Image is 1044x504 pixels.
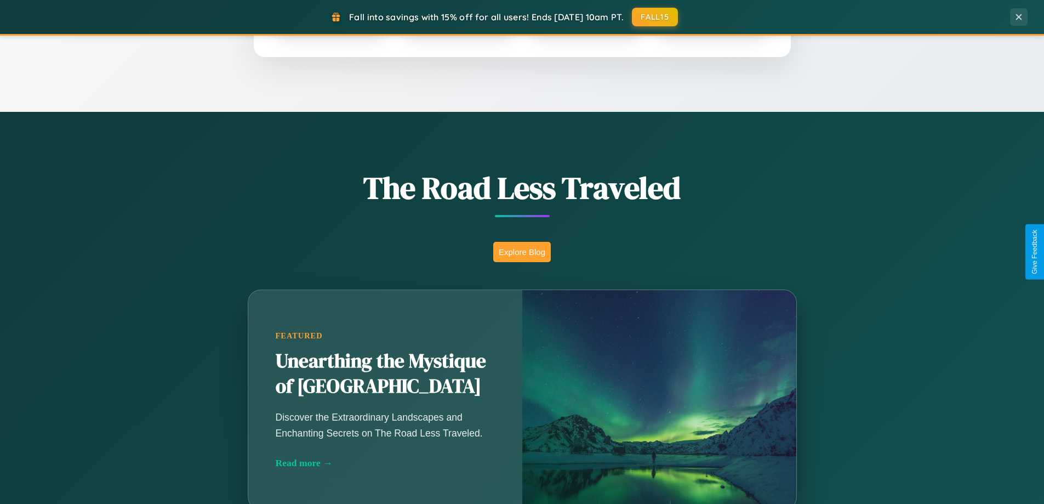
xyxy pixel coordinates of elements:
h1: The Road Less Traveled [193,167,851,209]
div: Featured [276,331,495,341]
p: Discover the Extraordinary Landscapes and Enchanting Secrets on The Road Less Traveled. [276,410,495,440]
h2: Unearthing the Mystique of [GEOGRAPHIC_DATA] [276,349,495,399]
button: FALL15 [632,8,678,26]
div: Give Feedback [1031,230,1039,274]
div: Read more → [276,457,495,469]
span: Fall into savings with 15% off for all users! Ends [DATE] 10am PT. [349,12,624,22]
button: Explore Blog [493,242,551,262]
